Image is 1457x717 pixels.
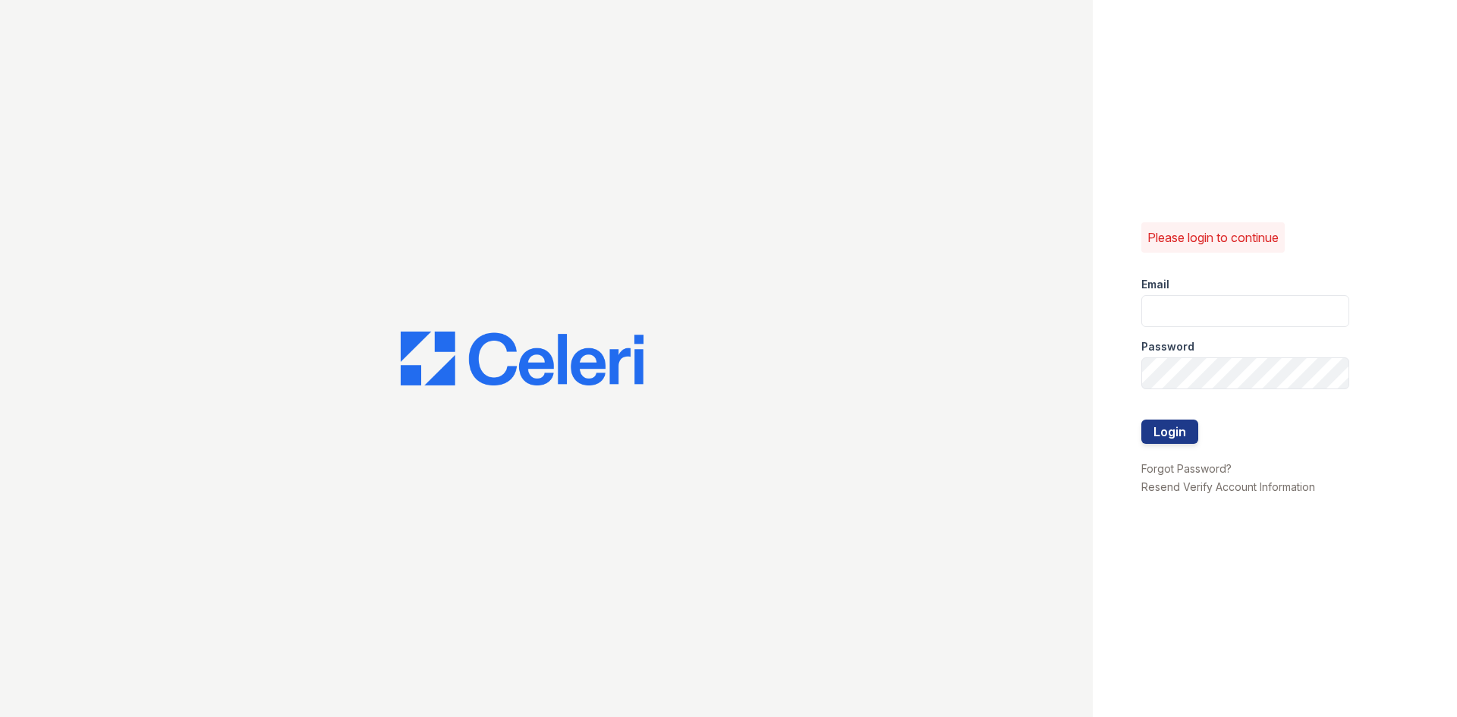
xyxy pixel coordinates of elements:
p: Please login to continue [1147,228,1279,247]
label: Email [1141,277,1169,292]
button: Login [1141,420,1198,444]
a: Forgot Password? [1141,462,1232,475]
label: Password [1141,339,1194,354]
img: CE_Logo_Blue-a8612792a0a2168367f1c8372b55b34899dd931a85d93a1a3d3e32e68fde9ad4.png [401,332,644,386]
a: Resend Verify Account Information [1141,480,1315,493]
